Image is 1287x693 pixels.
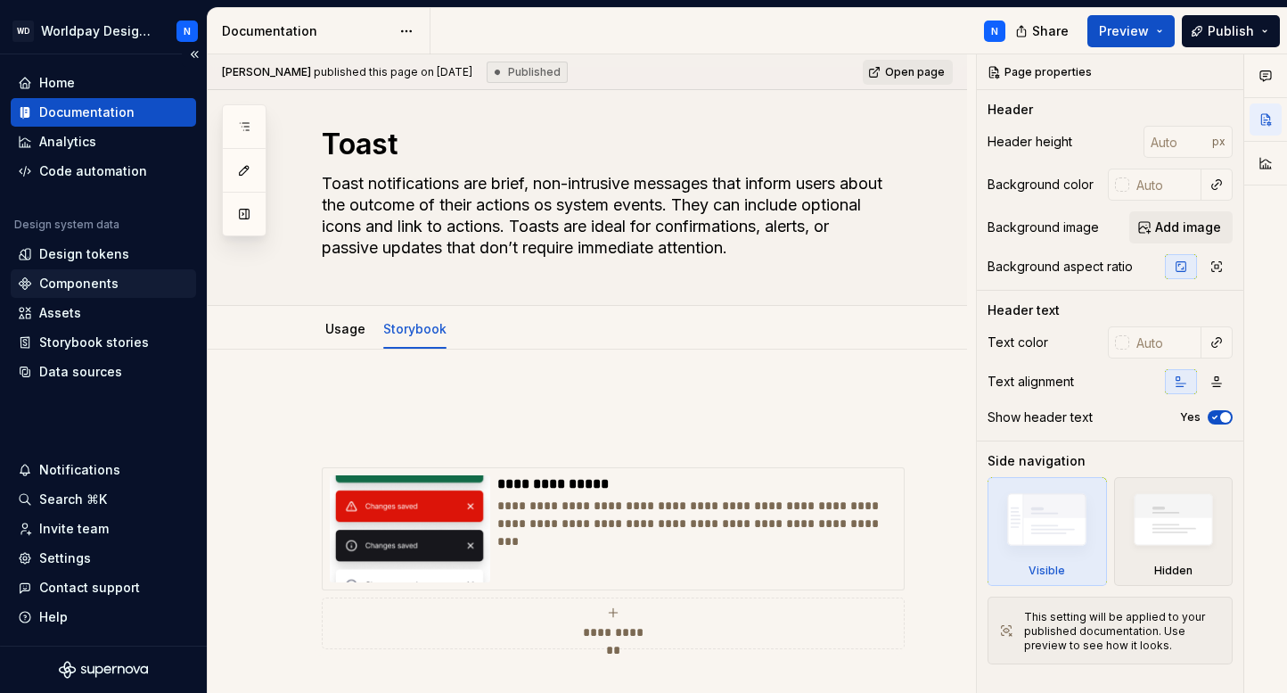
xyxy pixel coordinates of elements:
[12,21,34,42] div: WD
[1129,169,1201,201] input: Auto
[39,304,81,322] div: Assets
[318,309,373,347] div: Usage
[376,309,454,347] div: Storybook
[39,461,120,479] div: Notifications
[39,363,122,381] div: Data sources
[1144,126,1212,158] input: Auto
[487,62,568,83] div: Published
[1180,410,1201,425] label: Yes
[1208,22,1254,40] span: Publish
[863,60,953,85] a: Open page
[1029,564,1065,578] div: Visible
[330,475,490,582] img: 2bfc9af2-d737-41c2-9bcb-6362529d69b9.png
[1099,22,1149,40] span: Preview
[39,74,75,92] div: Home
[11,269,196,298] a: Components
[11,98,196,127] a: Documentation
[14,218,119,232] div: Design system data
[988,373,1074,391] div: Text alignment
[1114,477,1234,586] div: Hidden
[39,133,96,151] div: Analytics
[383,321,447,336] a: Storybook
[988,133,1072,151] div: Header height
[1155,219,1221,236] span: Add image
[318,169,892,262] textarea: Toast notifications are brief, non-intrusive messages that inform users about the outcome of thei...
[325,321,365,336] a: Usage
[991,24,998,38] div: N
[988,452,1086,470] div: Side navigation
[988,176,1094,194] div: Background color
[988,219,1099,236] div: Background image
[4,12,203,50] button: WDWorldpay Design SystemN
[11,240,196,268] a: Design tokens
[39,103,135,121] div: Documentation
[11,485,196,514] button: Search ⌘K
[11,128,196,156] a: Analytics
[39,334,149,351] div: Storybook stories
[59,661,148,679] svg: Supernova Logo
[11,544,196,573] a: Settings
[1154,564,1193,578] div: Hidden
[11,328,196,357] a: Storybook stories
[182,42,207,67] button: Collapse sidebar
[988,301,1060,319] div: Header text
[39,245,129,263] div: Design tokens
[11,603,196,631] button: Help
[11,157,196,186] a: Code automation
[1129,211,1233,243] button: Add image
[11,573,196,602] button: Contact support
[1087,15,1175,47] button: Preview
[39,549,91,567] div: Settings
[988,408,1093,426] div: Show header text
[1024,610,1221,653] div: This setting will be applied to your published documentation. Use preview to see how it looks.
[39,579,140,597] div: Contact support
[1182,15,1280,47] button: Publish
[1129,326,1201,359] input: Auto
[184,24,191,38] div: N
[988,258,1133,276] div: Background aspect ratio
[39,608,68,626] div: Help
[41,22,155,40] div: Worldpay Design System
[222,22,390,40] div: Documentation
[11,299,196,327] a: Assets
[39,520,109,538] div: Invite team
[11,358,196,386] a: Data sources
[318,123,892,166] textarea: Toast
[39,162,147,180] div: Code automation
[1212,135,1226,149] p: px
[1006,15,1080,47] button: Share
[11,456,196,484] button: Notifications
[39,275,119,293] div: Components
[988,334,1048,351] div: Text color
[11,515,196,543] a: Invite team
[885,65,945,79] span: Open page
[11,69,196,97] a: Home
[222,65,311,78] span: [PERSON_NAME]
[988,101,1033,119] div: Header
[988,477,1107,586] div: Visible
[39,491,107,508] div: Search ⌘K
[222,65,472,79] span: published this page on [DATE]
[1032,22,1069,40] span: Share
